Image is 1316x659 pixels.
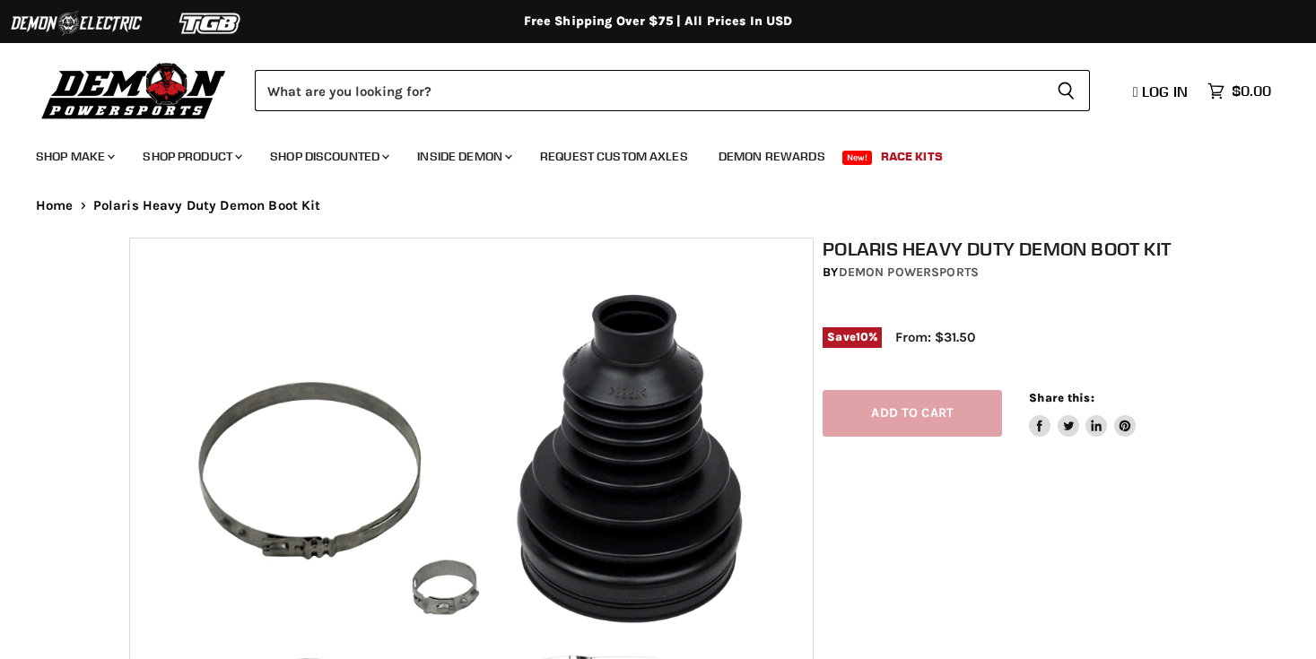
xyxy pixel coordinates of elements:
[823,238,1196,260] h1: Polaris Heavy Duty Demon Boot Kit
[705,138,839,175] a: Demon Rewards
[22,138,126,175] a: Shop Make
[144,6,278,40] img: TGB Logo 2
[1232,82,1271,100] span: $0.00
[1029,390,1136,438] aside: Share this:
[255,70,1042,111] input: Search
[895,329,975,345] span: From: $31.50
[823,327,882,347] span: Save %
[1125,83,1198,100] a: Log in
[1029,391,1094,404] span: Share this:
[842,151,873,165] span: New!
[255,70,1090,111] form: Product
[129,138,253,175] a: Shop Product
[257,138,400,175] a: Shop Discounted
[856,330,868,343] span: 10
[36,198,74,213] a: Home
[527,138,702,175] a: Request Custom Axles
[823,263,1196,282] div: by
[839,264,979,280] a: Demon Powersports
[93,198,321,213] span: Polaris Heavy Duty Demon Boot Kit
[22,131,1267,175] ul: Main menu
[867,138,956,175] a: Race Kits
[404,138,523,175] a: Inside Demon
[1142,82,1188,100] span: Log in
[1042,70,1090,111] button: Search
[36,58,232,122] img: Demon Powersports
[1198,78,1280,104] a: $0.00
[9,6,144,40] img: Demon Electric Logo 2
